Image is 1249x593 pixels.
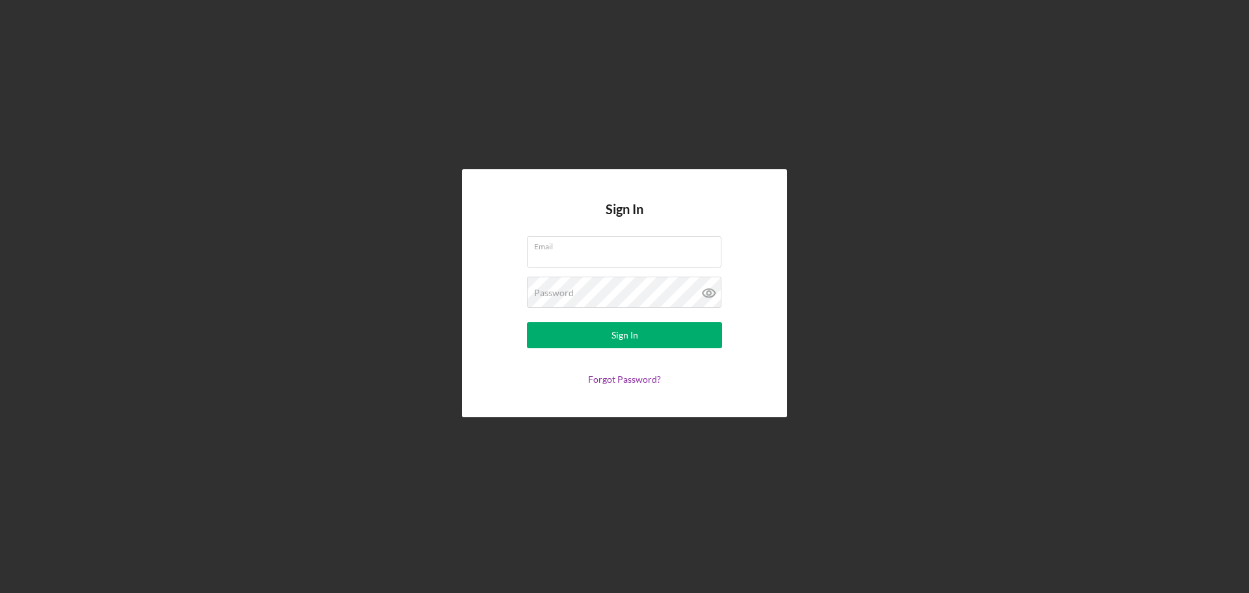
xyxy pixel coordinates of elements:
[534,288,574,298] label: Password
[606,202,643,236] h4: Sign In
[611,322,638,348] div: Sign In
[588,374,661,385] a: Forgot Password?
[527,322,722,348] button: Sign In
[534,237,721,251] label: Email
